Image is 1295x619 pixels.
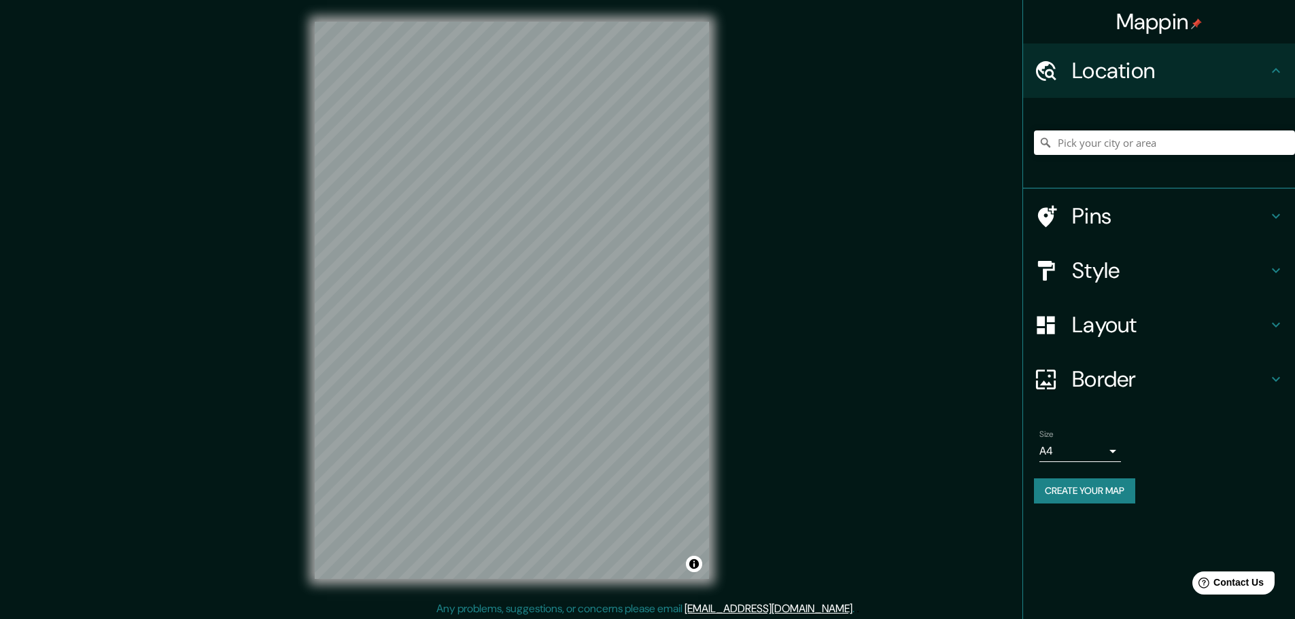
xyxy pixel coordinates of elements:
[436,601,854,617] p: Any problems, suggestions, or concerns please email .
[1072,366,1268,393] h4: Border
[1023,298,1295,352] div: Layout
[1191,18,1202,29] img: pin-icon.png
[1023,189,1295,243] div: Pins
[686,556,702,572] button: Toggle attribution
[315,22,709,579] canvas: Map
[1023,243,1295,298] div: Style
[1039,429,1054,440] label: Size
[1072,257,1268,284] h4: Style
[1034,478,1135,503] button: Create your map
[857,601,859,617] div: .
[685,601,852,616] a: [EMAIL_ADDRESS][DOMAIN_NAME]
[1072,311,1268,338] h4: Layout
[1072,57,1268,84] h4: Location
[1039,440,1121,462] div: A4
[1023,352,1295,406] div: Border
[1174,566,1280,604] iframe: Help widget launcher
[854,601,857,617] div: .
[1072,202,1268,230] h4: Pins
[1116,8,1203,35] h4: Mappin
[1034,130,1295,155] input: Pick your city or area
[1023,43,1295,98] div: Location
